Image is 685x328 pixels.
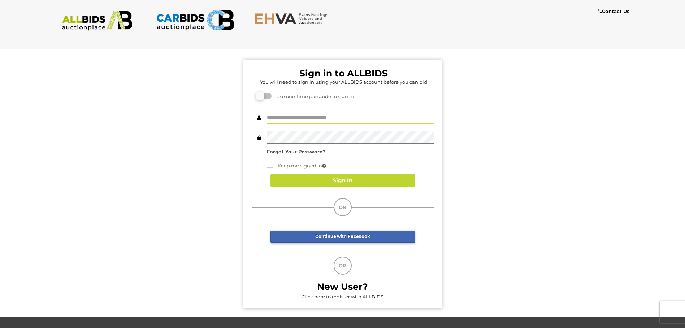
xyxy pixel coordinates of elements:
a: Continue with Facebook [270,231,415,243]
img: ALLBIDS.com.au [58,11,136,31]
button: Sign In [270,174,415,187]
b: Sign in to ALLBIDS [299,68,388,79]
a: Contact Us [598,7,631,16]
b: Contact Us [598,8,629,14]
a: Click here to register with ALLBIDS [302,294,383,299]
div: OR [334,198,352,216]
span: Use one-time passcode to sign in [273,93,354,99]
img: CARBIDS.com.au [156,7,234,33]
img: EHVA.com.au [254,13,333,25]
div: OR [334,257,352,275]
label: Keep me signed in [267,162,326,170]
h5: You will need to sign in using your ALLBIDS account before you can bid [253,79,434,84]
a: Forgot Your Password? [267,149,326,154]
b: New User? [317,281,368,292]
